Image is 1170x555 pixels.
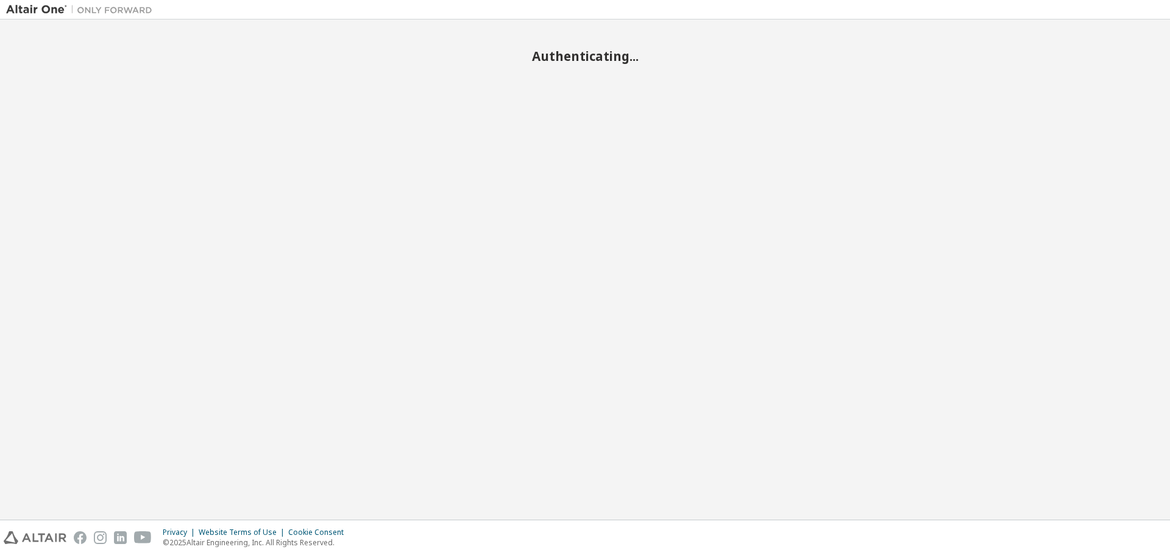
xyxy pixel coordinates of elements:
h2: Authenticating... [6,48,1164,64]
img: youtube.svg [134,531,152,544]
p: © 2025 Altair Engineering, Inc. All Rights Reserved. [163,537,351,548]
img: linkedin.svg [114,531,127,544]
img: instagram.svg [94,531,107,544]
div: Privacy [163,528,199,537]
div: Website Terms of Use [199,528,288,537]
div: Cookie Consent [288,528,351,537]
img: Altair One [6,4,158,16]
img: facebook.svg [74,531,87,544]
img: altair_logo.svg [4,531,66,544]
